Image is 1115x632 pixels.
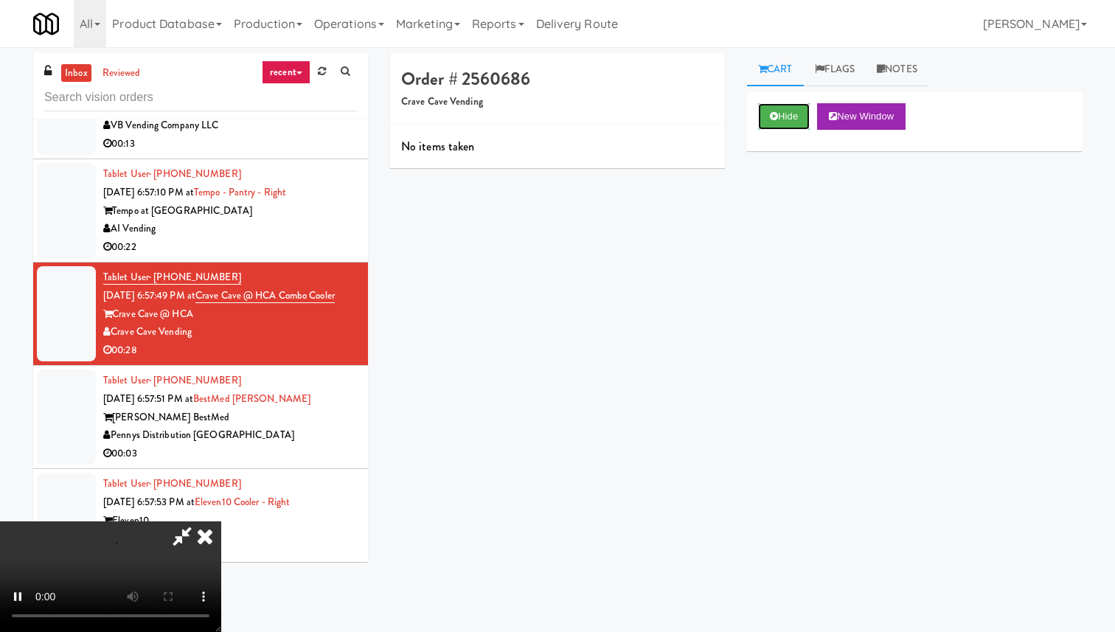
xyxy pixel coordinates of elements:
[149,476,241,490] span: · [PHONE_NUMBER]
[103,220,357,238] div: AI Vending
[195,288,335,303] a: Crave Cave @ HCA Combo Cooler
[103,167,241,181] a: Tablet User· [PHONE_NUMBER]
[103,117,357,135] div: VB Vending Company LLC
[103,495,195,509] span: [DATE] 6:57:53 PM at
[866,53,928,86] a: Notes
[758,103,810,130] button: Hide
[103,529,357,548] div: Oceanside Vending LLC
[747,53,804,86] a: Cart
[33,469,368,572] li: Tablet User· [PHONE_NUMBER][DATE] 6:57:53 PM atEleven10 Cooler - RightEleven10Oceanside Vending L...
[44,84,357,111] input: Search vision orders
[103,426,357,445] div: Pennys Distribution [GEOGRAPHIC_DATA]
[33,263,368,366] li: Tablet User· [PHONE_NUMBER][DATE] 6:57:49 PM atCrave Cave @ HCA Combo CoolerCrave Cave @ HCACrave...
[103,392,193,406] span: [DATE] 6:57:51 PM at
[149,167,241,181] span: · [PHONE_NUMBER]
[33,366,368,469] li: Tablet User· [PHONE_NUMBER][DATE] 6:57:51 PM atBestMed [PERSON_NAME][PERSON_NAME] BestMedPennys D...
[103,323,357,341] div: Crave Cave Vending
[103,512,357,530] div: Eleven10
[103,270,241,285] a: Tablet User· [PHONE_NUMBER]
[103,548,357,566] div: 00:15
[61,64,91,83] a: inbox
[194,185,286,199] a: Tempo - Pantry - Right
[149,270,241,284] span: · [PHONE_NUMBER]
[195,495,290,509] a: Eleven10 Cooler - Right
[817,103,906,130] button: New Window
[103,476,241,490] a: Tablet User· [PHONE_NUMBER]
[103,409,357,427] div: [PERSON_NAME] BestMed
[103,288,195,302] span: [DATE] 6:57:49 PM at
[103,305,357,324] div: Crave Cave @ HCA
[193,392,310,406] a: BestMed [PERSON_NAME]
[103,202,357,220] div: Tempo at [GEOGRAPHIC_DATA]
[103,185,194,199] span: [DATE] 6:57:10 PM at
[390,125,725,169] div: No items taken
[401,97,714,108] h5: Crave Cave Vending
[103,238,357,257] div: 00:22
[401,69,714,88] h4: Order # 2560686
[103,373,241,387] a: Tablet User· [PHONE_NUMBER]
[804,53,866,86] a: Flags
[99,64,145,83] a: reviewed
[103,445,357,463] div: 00:03
[149,373,241,387] span: · [PHONE_NUMBER]
[103,341,357,360] div: 00:28
[33,159,368,263] li: Tablet User· [PHONE_NUMBER][DATE] 6:57:10 PM atTempo - Pantry - RightTempo at [GEOGRAPHIC_DATA]AI...
[262,60,310,84] a: recent
[103,135,357,153] div: 00:13
[33,11,59,37] img: Micromart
